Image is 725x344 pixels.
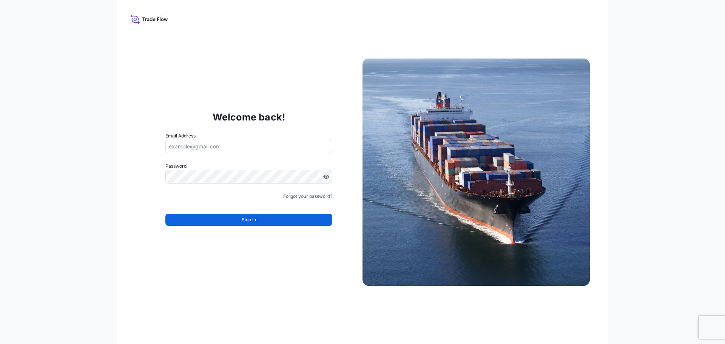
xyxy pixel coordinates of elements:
[323,174,329,180] button: Show password
[242,216,256,224] span: Sign In
[213,111,285,123] p: Welcome back!
[165,140,332,153] input: example@gmail.com
[165,214,332,226] button: Sign In
[165,132,196,140] label: Email Address
[283,193,332,200] a: Forgot your password?
[165,162,332,170] label: Password
[362,59,590,286] img: Ship illustration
